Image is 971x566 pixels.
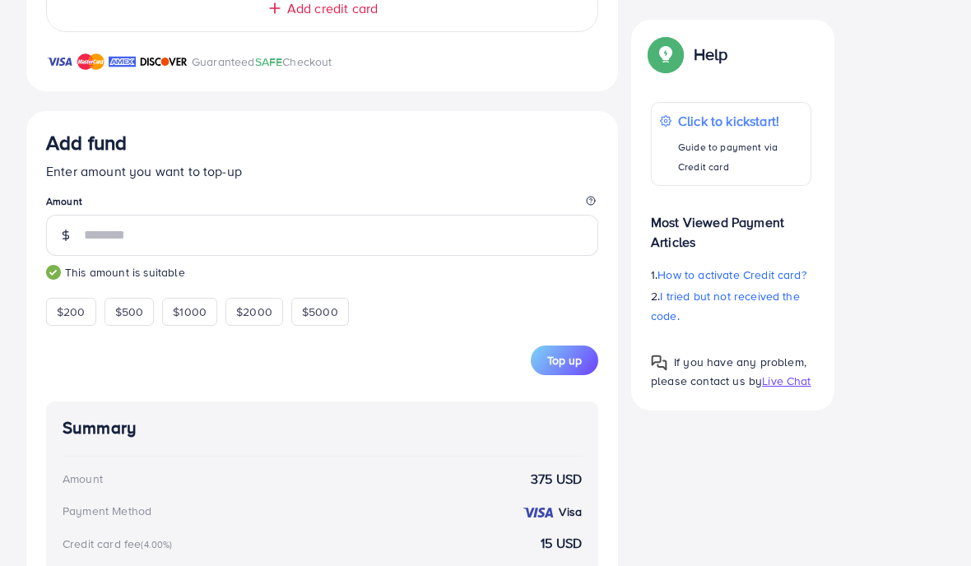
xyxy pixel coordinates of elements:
img: brand [77,52,105,72]
span: $1000 [173,304,207,320]
span: $2000 [236,304,272,320]
span: I tried but not received the code. [651,288,800,324]
img: guide [46,265,61,280]
h3: Add fund [46,131,127,155]
p: 2. [651,286,811,326]
legend: Amount [46,194,598,215]
small: (4.00%) [141,538,172,551]
div: Payment Method [63,503,151,519]
p: Enter amount you want to top-up [46,161,598,181]
img: Popup guide [651,39,681,69]
span: SAFE [255,53,283,70]
div: Amount [63,471,103,487]
span: Top up [547,352,582,369]
img: credit [522,506,555,519]
img: brand [46,52,73,72]
span: $500 [115,304,144,320]
p: Guide to payment via Credit card [678,137,802,177]
span: How to activate Credit card? [657,267,806,283]
strong: 15 USD [541,534,582,553]
p: Guaranteed Checkout [192,52,332,72]
span: $5000 [302,304,338,320]
p: Click to kickstart! [678,111,802,131]
span: $200 [57,304,86,320]
div: Credit card fee [63,536,178,552]
span: If you have any problem, please contact us by [651,354,806,389]
iframe: Chat [901,492,959,554]
strong: 375 USD [531,470,582,489]
p: Help [694,44,728,64]
p: 1. [651,265,811,285]
img: Popup guide [651,355,667,371]
p: Most Viewed Payment Articles [651,199,811,252]
img: brand [140,52,188,72]
button: Top up [531,346,598,375]
img: brand [109,52,136,72]
h4: Summary [63,418,582,438]
small: This amount is suitable [46,264,598,281]
strong: Visa [559,503,582,520]
span: Live Chat [762,373,811,389]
